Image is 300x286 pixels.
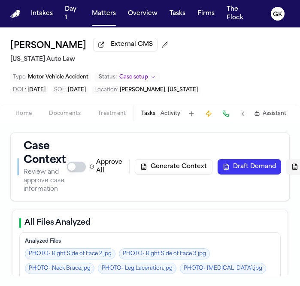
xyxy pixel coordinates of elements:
span: Status: [99,74,117,81]
a: PHOTO- Leg Laceration.jpg [98,263,176,274]
button: Change status from Case setup [94,72,160,82]
span: [DATE] [68,87,86,93]
button: The Flock [223,2,259,26]
button: Edit SOL: 2028-08-06 [52,86,88,94]
span: Documents [49,110,81,117]
a: PHOTO- Neck Brace.jpg [25,263,94,274]
h2: All Files Analyzed [24,217,91,229]
text: GK [273,12,282,18]
span: Treatment [98,110,126,117]
button: Activity [161,110,180,117]
button: Create Immediate Task [203,108,215,120]
label: Approve All [89,158,124,175]
span: Case setup [119,74,148,81]
h2: [US_STATE] Auto Law [10,54,290,65]
button: Edit Type: Motor Vehicle Accident [10,73,91,81]
button: Intakes [27,6,56,21]
button: Add Task [185,108,197,120]
button: Edit matter name [10,39,86,53]
button: Overview [124,6,161,21]
span: Location : [94,87,118,93]
button: Generate Context [135,159,212,175]
a: PHOTO- Right Side of Face 3.jpg [119,248,210,259]
span: External CMS [111,40,153,49]
button: Assistant [254,110,286,117]
a: PHOTO- Right Side of Face 2.jpg [25,248,115,259]
p: Review and approve case information [24,168,67,194]
button: Day 1 [61,2,83,26]
span: DOL : [13,87,26,93]
button: Make a Call [220,108,232,120]
h1: Case Context [24,140,67,167]
span: Home [15,110,32,117]
button: Matters [88,6,119,21]
button: Firms [194,6,218,21]
h1: [PERSON_NAME] [10,39,86,53]
button: Edit Location: Clemens, Michigan [92,86,200,94]
button: Draft Demand [218,159,281,175]
span: [DATE] [27,87,45,93]
div: Analyzed Files [25,238,275,245]
a: PHOTO- [MEDICAL_DATA].jpg [180,263,266,274]
button: Tasks [166,6,189,21]
span: Assistant [263,110,286,117]
button: External CMS [93,38,158,51]
span: [PERSON_NAME], [US_STATE] [120,87,198,93]
button: Edit DOL: 2025-08-06 [10,86,48,94]
span: Motor Vehicle Accident [28,75,88,80]
button: Tasks [141,110,155,117]
a: Home [10,10,21,18]
img: Finch Logo [10,10,21,18]
span: Type : [13,75,27,80]
span: SOL : [54,87,67,93]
